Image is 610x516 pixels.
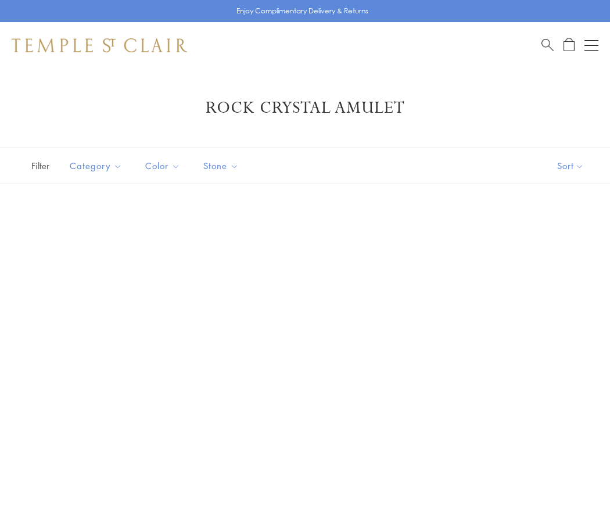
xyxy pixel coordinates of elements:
[137,153,189,179] button: Color
[61,153,131,179] button: Category
[564,38,575,52] a: Open Shopping Bag
[64,159,131,173] span: Category
[541,38,554,52] a: Search
[236,5,368,17] p: Enjoy Complimentary Delivery & Returns
[584,38,598,52] button: Open navigation
[139,159,189,173] span: Color
[531,148,610,184] button: Show sort by
[12,38,187,52] img: Temple St. Clair
[195,153,247,179] button: Stone
[198,159,247,173] span: Stone
[29,98,581,119] h1: Rock Crystal Amulet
